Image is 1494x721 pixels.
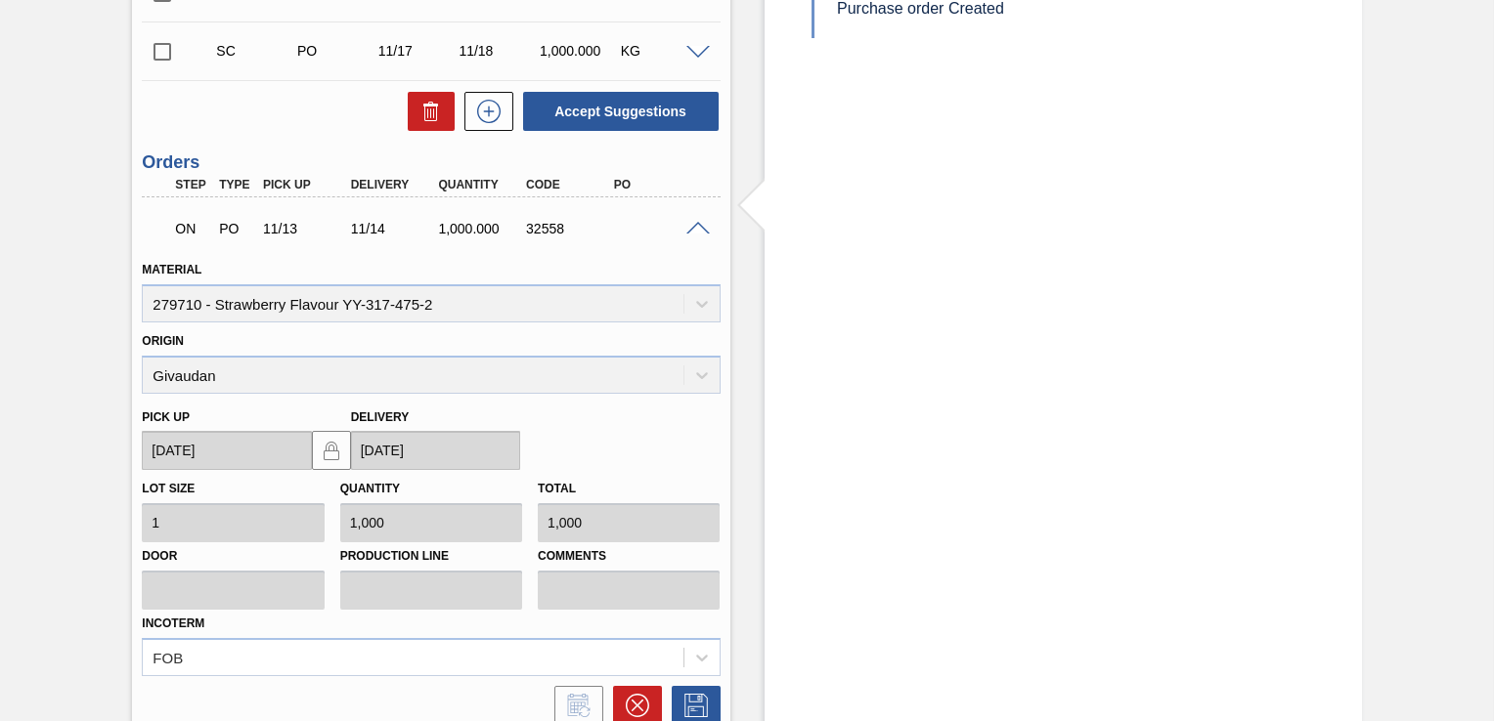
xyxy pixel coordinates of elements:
[521,221,617,236] div: 32558
[523,92,719,131] button: Accept Suggestions
[351,431,520,470] input: mm/dd/yyyy
[142,431,311,470] input: mm/dd/yyyy
[320,439,343,462] img: locked
[433,178,529,191] div: Quantity
[351,410,410,424] label: Delivery
[454,43,542,59] div: 11/18/2025
[142,334,184,348] label: Origin
[535,43,623,59] div: 1,000.000
[513,90,721,133] div: Accept Suggestions
[346,221,442,236] div: 11/14/2025
[214,178,258,191] div: Type
[142,616,204,630] label: Incoterm
[398,92,455,131] div: Delete Suggestions
[258,221,354,236] div: 11/13/2025
[170,178,214,191] div: Step
[340,542,522,571] label: Production Line
[142,410,190,424] label: Pick up
[142,482,195,495] label: Lot size
[433,221,529,236] div: 1,000.000
[142,542,324,571] label: Door
[175,221,209,236] p: ON
[292,43,380,59] div: Purchase order
[538,482,576,495] label: Total
[214,221,258,236] div: Purchase order
[153,649,183,665] div: FOB
[340,482,400,495] label: Quantity
[455,92,513,131] div: New suggestion
[609,178,705,191] div: PO
[346,178,442,191] div: Delivery
[170,207,214,250] div: Negotiating Order
[258,178,354,191] div: Pick up
[312,431,351,470] button: locked
[538,542,720,571] label: Comments
[616,43,704,59] div: KG
[142,152,720,173] h3: Orders
[373,43,461,59] div: 11/17/2025
[521,178,617,191] div: Code
[211,43,299,59] div: Suggestion Created
[142,263,201,276] label: Material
